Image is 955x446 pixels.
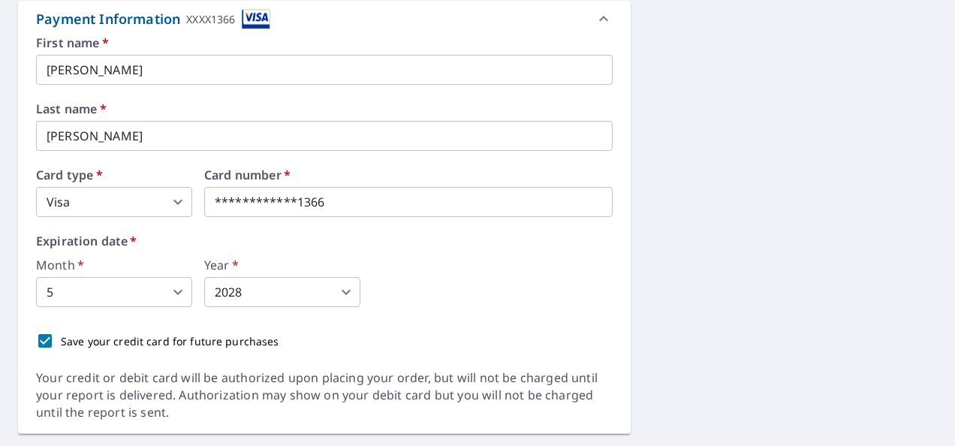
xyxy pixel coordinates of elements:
label: Expiration date [36,235,613,247]
div: Visa [36,187,192,217]
img: cardImage [242,9,270,29]
label: Last name [36,103,613,115]
label: First name [36,37,613,49]
div: Your credit or debit card will be authorized upon placing your order, but will not be charged unt... [36,369,613,421]
label: Card number [204,169,613,181]
p: Save your credit card for future purchases [61,333,279,349]
div: 5 [36,277,192,307]
div: 2028 [204,277,360,307]
label: Year [204,259,360,271]
div: Payment Information [36,9,270,29]
label: Month [36,259,192,271]
div: Payment InformationXXXX1366cardImage [18,1,631,37]
div: XXXX1366 [186,9,235,29]
label: Card type [36,169,192,181]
